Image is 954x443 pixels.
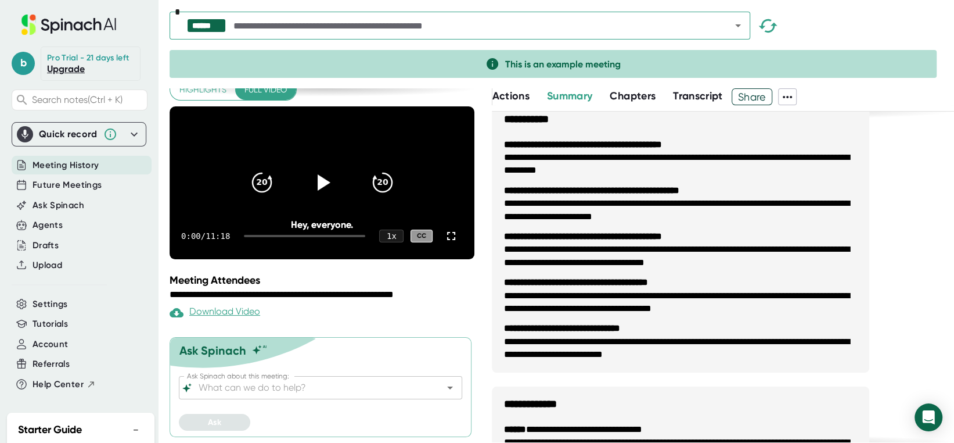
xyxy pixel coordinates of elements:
button: Open [730,17,746,34]
button: Meeting History [33,159,99,172]
span: Full video [244,83,287,97]
span: Ask [208,417,221,427]
span: Transcript [673,90,723,102]
div: CC [411,230,433,243]
div: Quick record [17,123,141,146]
h2: Starter Guide [18,422,82,438]
div: Quick record [39,128,98,140]
button: Share [732,88,773,105]
div: Open Intercom Messenger [915,403,942,431]
button: Tutorials [33,317,68,331]
span: Chapters [610,90,656,102]
span: Share [732,87,772,107]
button: Help Center [33,378,96,391]
div: Meeting Attendees [170,274,477,287]
button: Account [33,338,68,351]
button: Highlights [170,79,236,101]
button: − [128,421,143,438]
button: Actions [492,88,529,104]
button: Ask Spinach [33,199,84,212]
span: Help Center [33,378,84,391]
button: Full video [235,79,296,101]
button: Agents [33,219,63,232]
span: b [12,52,35,75]
div: Ask Spinach [179,344,246,358]
span: Highlights [179,83,226,97]
button: Chapters [610,88,656,104]
div: Pro Trial - 21 days left [47,53,129,63]
button: Settings [33,298,68,311]
button: Ask [179,414,250,431]
div: 1 x [379,230,404,242]
div: Paid feature [170,306,260,320]
button: Open [442,380,458,396]
span: Search notes (Ctrl + K) [32,94,123,105]
button: Future Meetings [33,178,102,192]
span: This is an example meeting [505,59,621,70]
button: Transcript [673,88,723,104]
div: Hey, everyone. [200,219,444,230]
button: Referrals [33,358,70,371]
div: 0:00 / 11:18 [181,231,230,241]
span: Actions [492,90,529,102]
input: What can we do to help? [196,380,424,396]
a: Upgrade [47,63,85,74]
button: Upload [33,259,62,272]
button: Summary [547,88,592,104]
span: Summary [547,90,592,102]
button: Drafts [33,239,59,252]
